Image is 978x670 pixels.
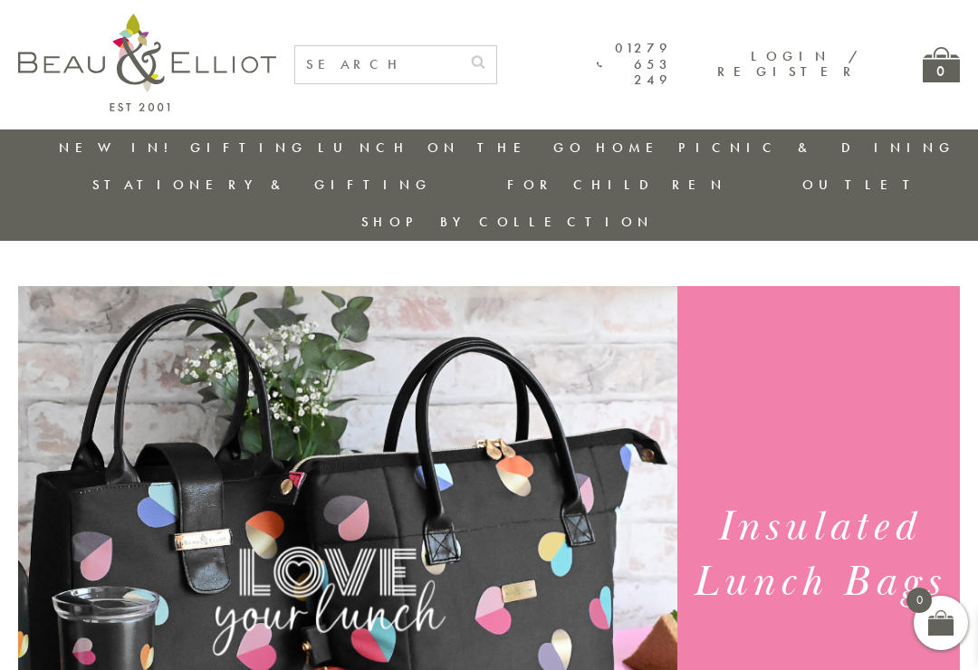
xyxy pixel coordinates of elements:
a: For Children [507,176,727,194]
span: 0 [906,588,932,613]
a: Lunch On The Go [318,139,586,157]
a: Picnic & Dining [678,139,955,157]
a: Gifting [190,139,308,157]
a: Login / Register [717,47,859,81]
a: Stationery & Gifting [92,176,432,194]
a: Shop by collection [361,213,654,231]
a: Home [596,139,668,157]
a: 01279 653 249 [597,41,672,88]
img: logo [18,14,276,111]
a: 0 [923,47,960,82]
a: Outlet [802,176,923,194]
input: SEARCH [295,46,460,83]
h1: Insulated Lunch Bags [692,500,946,610]
a: New in! [59,139,180,157]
